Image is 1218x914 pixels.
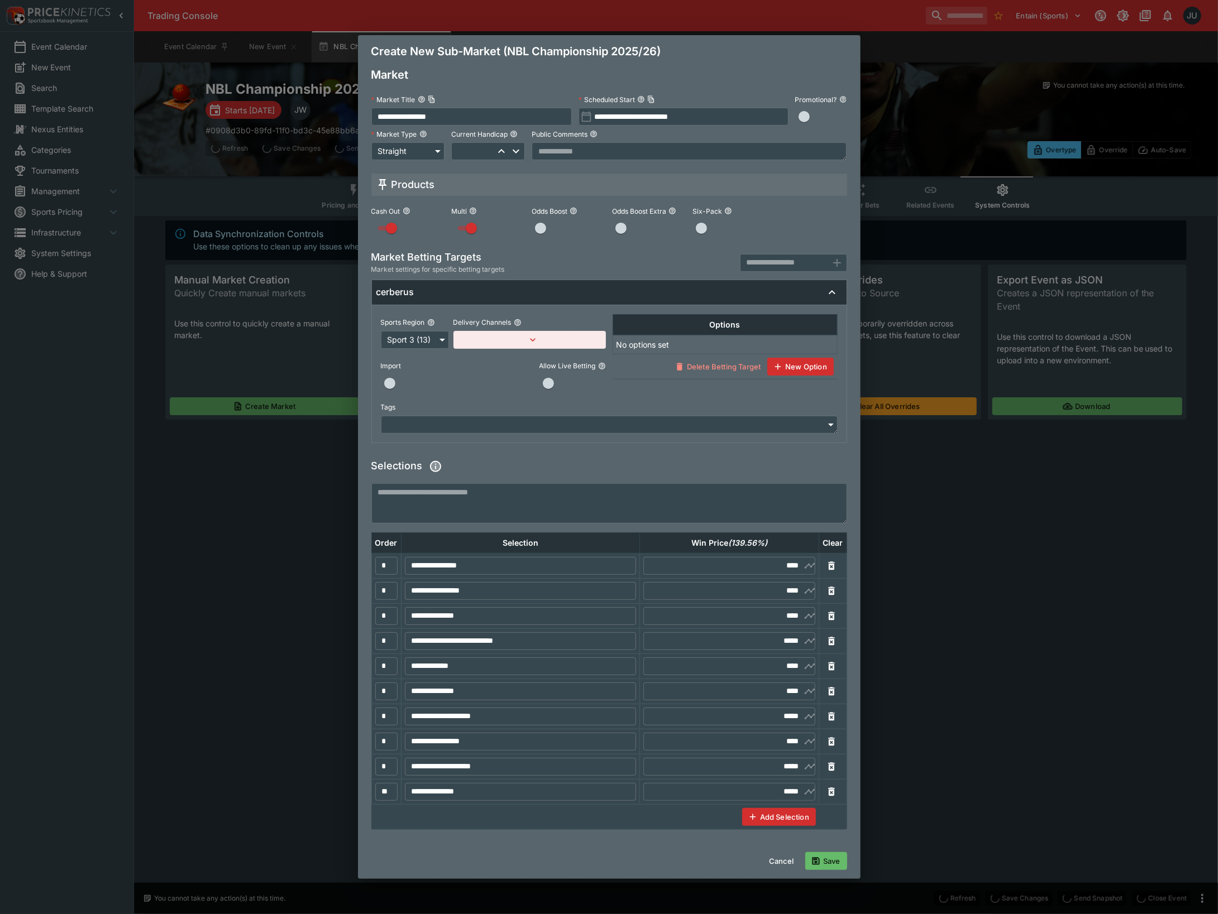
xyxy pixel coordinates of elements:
p: Odds Boost Extra [612,206,666,216]
button: Copy To Clipboard [428,95,436,103]
h5: Market Betting Targets [371,251,505,263]
p: Six-Pack [692,206,722,216]
button: Multi [469,207,477,215]
h4: Market [371,68,409,82]
button: Delete Betting Target [669,358,767,376]
button: Scheduled StartCopy To Clipboard [637,95,645,103]
h5: Products [391,178,435,191]
button: Allow Live Betting [598,362,606,370]
th: Win Price [640,532,819,553]
button: Odds Boost Extra [668,207,676,215]
p: Tags [381,402,396,412]
div: Create New Sub-Market (NBL Championship 2025/26) [358,35,861,68]
span: Market settings for specific betting targets [371,264,505,275]
button: Cancel [762,852,801,870]
p: Promotional? [795,95,837,104]
button: Market TitleCopy To Clipboard [418,95,426,103]
button: Promotional? [839,95,847,103]
button: Import [404,362,412,370]
th: Options [613,314,837,335]
p: Allow Live Betting [539,361,596,371]
h6: cerberus [376,286,414,298]
th: Selection [401,532,640,553]
p: Odds Boost [532,206,567,216]
button: Six-Pack [724,207,732,215]
th: Order [371,532,401,553]
button: New Option [767,358,834,376]
button: Sports Region [427,319,435,326]
button: Odds Boost [570,207,577,215]
td: No options set [613,335,837,354]
div: Sport 3 (13) [381,331,449,349]
button: Public Comments [590,130,598,138]
p: Multi [451,206,467,216]
button: Current Handicap [510,130,518,138]
button: Paste/Type a csv of selections prices here. When typing, a selection will be created as you creat... [426,456,446,477]
button: Copy To Clipboard [647,95,655,103]
button: Cash Out [403,207,410,215]
p: Market Title [371,95,415,104]
p: Delivery Channels [453,318,512,327]
p: Current Handicap [451,129,508,139]
p: Import [381,361,402,371]
div: Straight [371,142,445,160]
button: Add Selection [742,808,816,826]
button: Delivery Channels [514,319,522,326]
p: Public Comments [532,129,587,139]
button: Save [805,852,847,870]
em: ( 139.56 %) [728,538,767,547]
p: Market Type [371,129,417,139]
h5: Selections [371,456,446,477]
p: Cash Out [371,206,400,216]
th: Clear [819,532,847,553]
p: Scheduled Start [579,95,635,104]
p: Sports Region [381,318,425,327]
button: Market Type [419,130,427,138]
